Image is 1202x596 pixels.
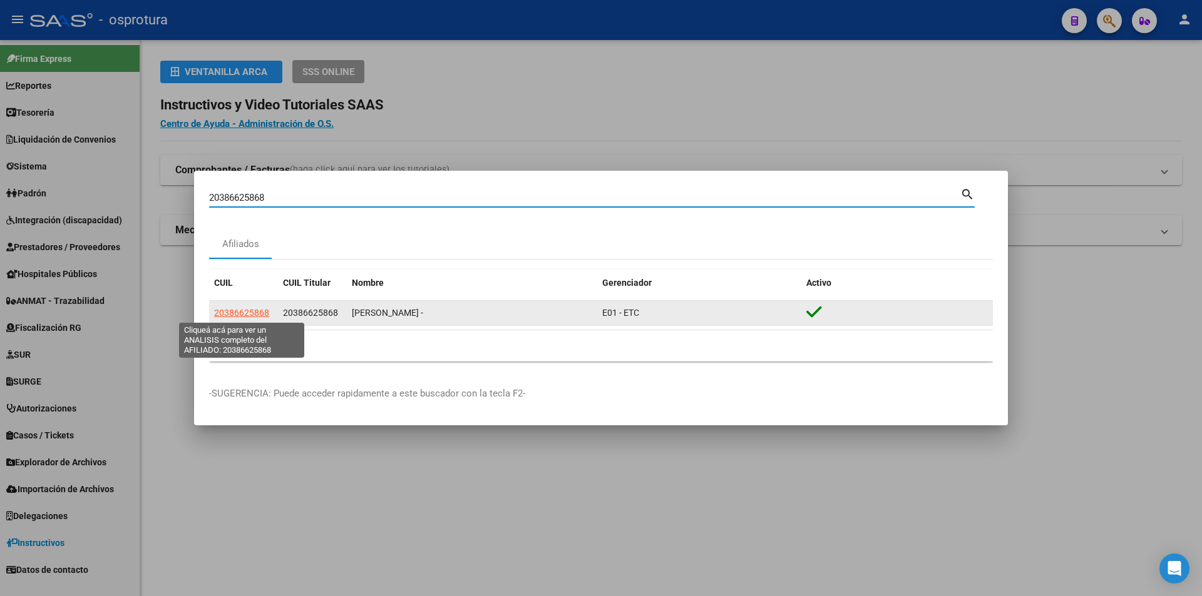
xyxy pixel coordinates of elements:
datatable-header-cell: Activo [801,270,993,296]
span: CUIL [214,278,233,288]
div: [PERSON_NAME] - [352,306,592,320]
span: 20386625868 [214,308,269,318]
p: -SUGERENCIA: Puede acceder rapidamente a este buscador con la tecla F2- [209,386,993,401]
span: Nombre [352,278,384,288]
div: 1 total [209,330,993,361]
span: Gerenciador [602,278,652,288]
datatable-header-cell: Nombre [347,270,597,296]
datatable-header-cell: Gerenciador [597,270,801,296]
span: 20386625868 [283,308,338,318]
datatable-header-cell: CUIL Titular [278,270,347,296]
span: Activo [806,278,831,288]
span: E01 - ETC [602,308,639,318]
div: Afiliados [222,237,259,251]
div: Open Intercom Messenger [1159,553,1189,583]
span: CUIL Titular [283,278,331,288]
mat-icon: search [960,186,975,201]
datatable-header-cell: CUIL [209,270,278,296]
